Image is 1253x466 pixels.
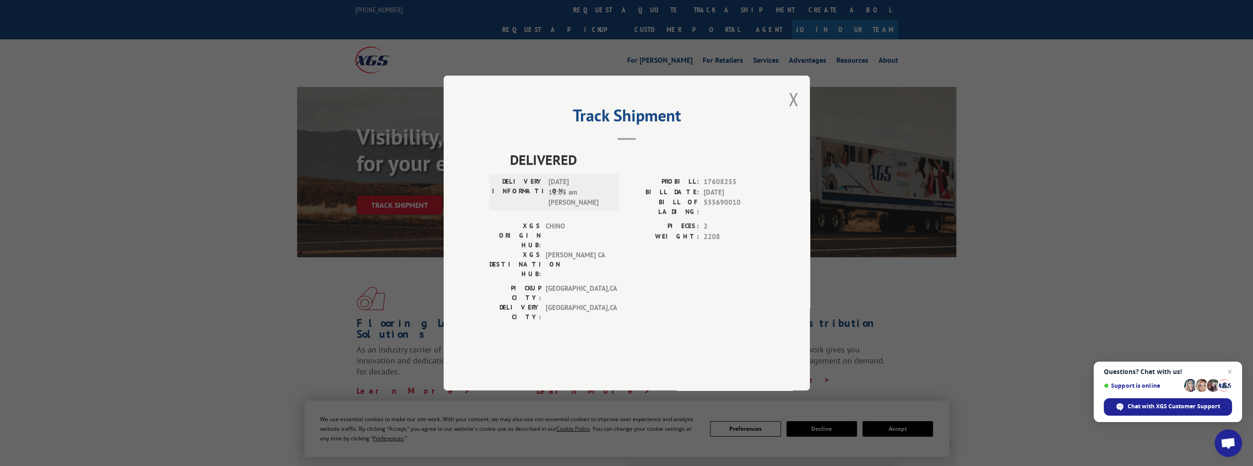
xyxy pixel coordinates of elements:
[704,232,764,242] span: 2208
[546,303,608,322] span: [GEOGRAPHIC_DATA] , CA
[1215,429,1242,457] div: Open chat
[492,177,544,208] label: DELIVERY INFORMATION:
[1224,366,1235,377] span: Close chat
[489,303,541,322] label: DELIVERY CITY:
[489,109,764,126] h2: Track Shipment
[627,197,699,217] label: BILL OF LADING:
[627,187,699,198] label: BILL DATE:
[510,149,764,170] span: DELIVERED
[546,283,608,303] span: [GEOGRAPHIC_DATA] , CA
[788,87,798,111] button: Close modal
[489,250,541,279] label: XGS DESTINATION HUB:
[704,197,764,217] span: 555690010
[1104,368,1232,375] span: Questions? Chat with us!
[548,177,610,208] span: [DATE] 11:05 am [PERSON_NAME]
[546,221,608,250] span: CHINO
[704,221,764,232] span: 2
[1128,402,1220,411] span: Chat with XGS Customer Support
[627,232,699,242] label: WEIGHT:
[627,177,699,187] label: PROBILL:
[1104,382,1181,389] span: Support is online
[704,187,764,198] span: [DATE]
[627,221,699,232] label: PIECES:
[489,283,541,303] label: PICKUP CITY:
[1104,398,1232,416] div: Chat with XGS Customer Support
[489,221,541,250] label: XGS ORIGIN HUB:
[546,250,608,279] span: [PERSON_NAME] CA
[704,177,764,187] span: 17608255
